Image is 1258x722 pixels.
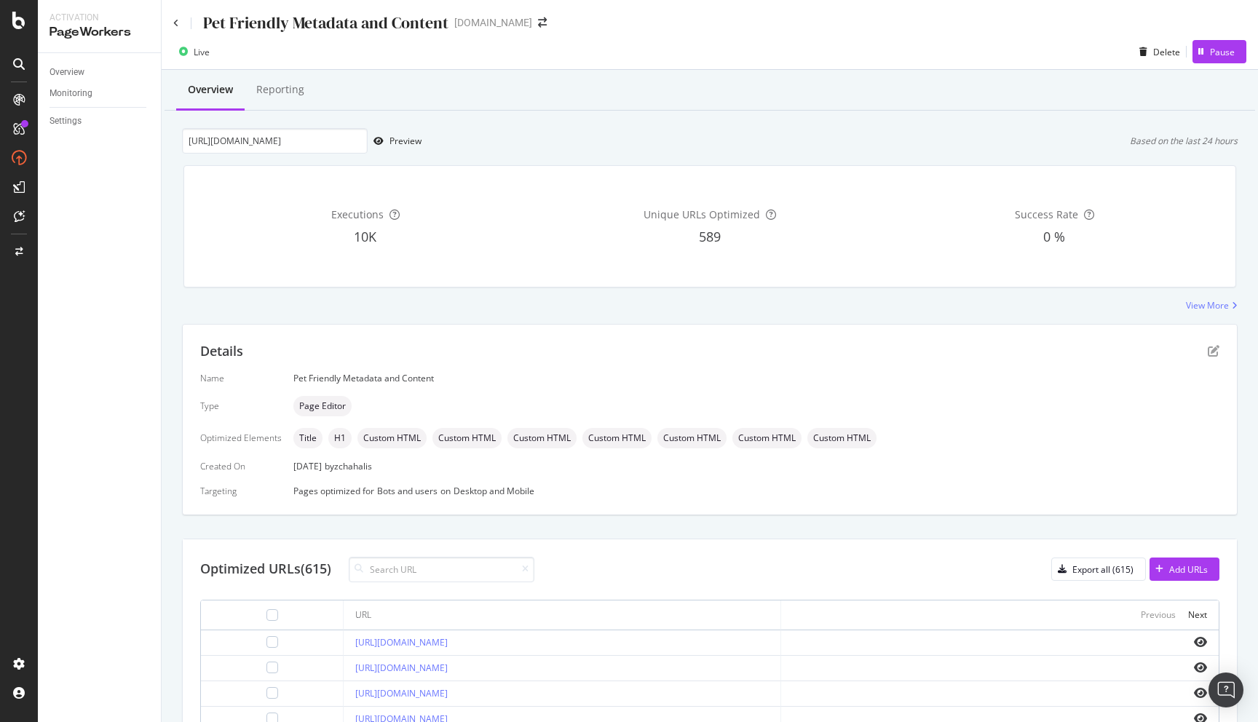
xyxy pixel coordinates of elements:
[50,86,151,101] a: Monitoring
[738,434,796,443] span: Custom HTML
[1194,662,1207,673] i: eye
[1188,608,1207,621] div: Next
[355,636,448,648] a: [URL][DOMAIN_NAME]
[299,434,317,443] span: Title
[203,12,448,34] div: Pet Friendly Metadata and Content
[657,428,727,448] div: neutral label
[50,24,149,41] div: PageWorkers
[331,207,384,221] span: Executions
[644,207,760,221] span: Unique URLs Optimized
[50,114,151,129] a: Settings
[50,114,82,129] div: Settings
[699,228,721,245] span: 589
[349,557,534,582] input: Search URL
[182,128,368,154] input: Preview your optimization on a URL
[454,485,534,497] div: Desktop and Mobile
[363,434,421,443] span: Custom HTML
[1208,673,1243,707] div: Open Intercom Messenger
[299,402,346,410] span: Page Editor
[1194,636,1207,648] i: eye
[355,687,448,699] a: [URL][DOMAIN_NAME]
[357,428,427,448] div: neutral label
[1192,40,1246,63] button: Pause
[1210,46,1235,58] div: Pause
[1051,558,1146,581] button: Export all (615)
[200,560,331,579] div: Optimized URLs (615)
[1134,40,1180,63] button: Delete
[50,65,84,80] div: Overview
[200,400,282,412] div: Type
[334,434,346,443] span: H1
[173,19,179,28] a: Click to go back
[200,372,282,384] div: Name
[50,86,92,101] div: Monitoring
[256,82,304,97] div: Reporting
[355,608,371,622] div: URL
[200,432,282,444] div: Optimized Elements
[200,485,282,497] div: Targeting
[328,428,352,448] div: neutral label
[1186,299,1229,312] div: View More
[1186,299,1238,312] a: View More
[200,342,243,361] div: Details
[354,228,376,245] span: 10K
[325,460,372,472] div: by zchahalis
[663,434,721,443] span: Custom HTML
[813,434,871,443] span: Custom HTML
[1043,228,1065,245] span: 0 %
[538,17,547,28] div: arrow-right-arrow-left
[355,662,448,674] a: [URL][DOMAIN_NAME]
[1169,563,1208,576] div: Add URLs
[293,372,1219,384] div: Pet Friendly Metadata and Content
[200,460,282,472] div: Created On
[454,15,532,30] div: [DOMAIN_NAME]
[1150,558,1219,581] button: Add URLs
[188,82,233,97] div: Overview
[807,428,877,448] div: neutral label
[293,396,352,416] div: neutral label
[513,434,571,443] span: Custom HTML
[582,428,652,448] div: neutral label
[432,428,502,448] div: neutral label
[293,460,1219,472] div: [DATE]
[293,485,1219,497] div: Pages optimized for on
[588,434,646,443] span: Custom HTML
[1141,608,1176,621] div: Previous
[1208,345,1219,357] div: pen-to-square
[438,434,496,443] span: Custom HTML
[377,485,438,497] div: Bots and users
[1153,46,1180,58] div: Delete
[507,428,577,448] div: neutral label
[1072,563,1134,576] div: Export all (615)
[1141,606,1176,624] button: Previous
[293,428,323,448] div: neutral label
[368,130,422,153] button: Preview
[1015,207,1078,221] span: Success Rate
[50,12,149,24] div: Activation
[1194,687,1207,699] i: eye
[732,428,802,448] div: neutral label
[1130,135,1238,147] div: Based on the last 24 hours
[389,135,422,147] div: Preview
[50,65,151,80] a: Overview
[194,46,210,58] div: Live
[1188,606,1207,624] button: Next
